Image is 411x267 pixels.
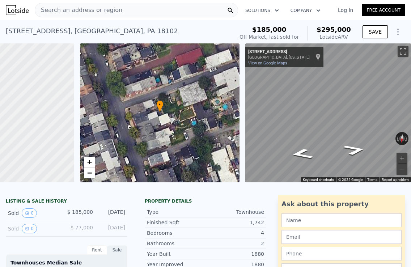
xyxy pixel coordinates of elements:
[147,219,205,226] div: Finished Sqft
[248,55,310,60] div: [GEOGRAPHIC_DATA], [US_STATE]
[317,26,351,33] span: $295,000
[334,142,376,158] path: Go West, North St
[404,132,408,145] button: Rotate clockwise
[317,33,351,41] div: Lotside ARV
[8,208,61,218] div: Sold
[205,229,264,237] div: 4
[315,53,321,61] a: Show location on map
[398,132,405,145] button: Reset the view
[205,208,264,216] div: Townhouse
[205,250,264,258] div: 1880
[303,177,334,182] button: Keyboard shortcuts
[107,245,127,255] div: Sale
[147,250,205,258] div: Year Built
[156,101,164,108] span: •
[205,240,264,247] div: 2
[67,209,93,215] span: $ 185,000
[395,132,399,145] button: Rotate counterclockwise
[391,25,405,39] button: Show Options
[397,153,407,164] button: Zoom in
[205,219,264,226] div: 1,742
[6,26,178,36] div: [STREET_ADDRESS] , [GEOGRAPHIC_DATA] , PA 18102
[247,173,271,182] img: Google
[99,224,125,233] div: [DATE]
[338,178,363,182] span: © 2025 Google
[248,61,287,65] a: View on Google Maps
[156,100,164,113] div: •
[367,178,377,182] a: Terms (opens in new tab)
[8,224,61,233] div: Sold
[240,33,299,41] div: Off Market, last sold for
[281,146,323,162] path: Go East, North St
[87,157,92,166] span: +
[240,4,285,17] button: Solutions
[10,259,123,266] div: Townhouses Median Sale
[147,229,205,237] div: Bedrooms
[71,225,93,230] span: $ 77,000
[398,46,408,57] button: Toggle fullscreen view
[281,213,402,227] input: Name
[252,26,287,33] span: $185,000
[84,157,95,168] a: Zoom in
[6,198,127,205] div: LISTING & SALE HISTORY
[362,4,405,16] a: Free Account
[281,199,402,209] div: Ask about this property
[245,43,411,182] div: Map
[145,198,266,204] div: Property details
[84,168,95,178] a: Zoom out
[281,230,402,244] input: Email
[245,43,411,182] div: Street View
[22,224,37,233] button: View historical data
[87,168,92,177] span: −
[35,6,122,14] span: Search an address or region
[248,49,310,55] div: [STREET_ADDRESS]
[397,164,407,175] button: Zoom out
[281,247,402,260] input: Phone
[285,4,326,17] button: Company
[22,208,37,218] button: View historical data
[247,173,271,182] a: Open this area in Google Maps (opens a new window)
[382,178,409,182] a: Report a problem
[6,5,29,15] img: Lotside
[99,208,125,218] div: [DATE]
[147,240,205,247] div: Bathrooms
[329,7,362,14] a: Log In
[147,208,205,216] div: Type
[87,245,107,255] div: Rent
[363,25,388,38] button: SAVE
